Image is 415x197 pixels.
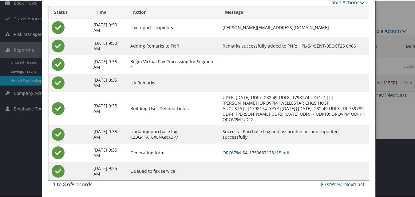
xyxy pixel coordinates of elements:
[127,6,219,18] th: Action: activate to sort column ascending
[90,36,127,55] td: [DATE] 9:50 AM
[49,6,90,18] th: Status: activate to sort column ascending
[90,73,127,91] td: [DATE] 9:35 AM
[127,36,219,55] td: Adding Remarks to PNR
[219,6,369,18] th: Message: activate to sort column ascending
[127,18,219,36] td: Fax report recipients
[219,91,369,125] td: UDF6: [DATE] UDF7: 232.49 UDF8: 1798174 UDF1: 1|||[PERSON_NAME]|OROVPM|WELLESTAR CHGS HOSP AUGUST...
[127,73,219,91] td: UA Remarks
[321,180,331,187] a: First
[72,180,74,187] span: 8
[53,180,124,191] div: 1 to 8 of records
[331,180,342,187] a: Prev
[127,91,219,125] td: Building User Defined Fields
[127,125,219,143] td: Updating purchase log KZ3G41AT6XENGNX3P7
[342,180,344,187] a: 1
[90,161,127,180] td: [DATE] 9:35 AM
[127,55,219,73] td: Begin Virtual Pay Processing for Segment 4
[90,143,127,161] td: [DATE] 9:35 AM
[344,180,355,187] a: Next
[127,143,219,161] td: Generating form
[90,125,127,143] td: [DATE] 9:35 AM
[90,18,127,36] td: [DATE] 9:50 AM
[90,55,127,73] td: [DATE] 9:35 AM
[219,36,369,55] td: Remarks successfully added to PNR: HPL-S4/SENT-05OCT25 0406
[219,18,369,36] td: [PERSON_NAME][EMAIL_ADDRESS][DOMAIN_NAME]
[219,125,369,143] td: Success - Purchase Log and associated account updated successfully.
[90,6,127,18] th: Time: activate to sort column ascending
[223,149,290,155] a: OROVPM-S4_1759637128115.pdf
[127,161,219,180] td: Queued to fax service
[90,91,127,125] td: [DATE] 9:35 AM
[355,180,365,187] a: Last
